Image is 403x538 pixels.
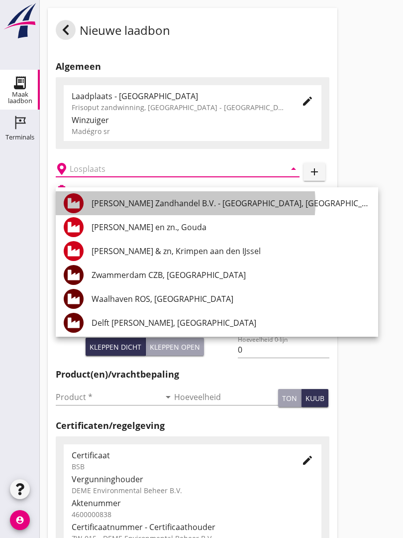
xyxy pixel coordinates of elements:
button: Kleppen dicht [86,338,146,356]
i: edit [302,95,313,107]
div: Certificaat [72,449,286,461]
div: kuub [305,393,324,403]
div: Terminals [5,134,34,140]
i: account_circle [10,510,30,530]
div: Laadplaats - [GEOGRAPHIC_DATA] [72,90,286,102]
i: arrow_drop_down [162,391,174,403]
h2: Product(en)/vrachtbepaling [56,368,329,381]
div: Madégro sr [72,126,313,136]
input: Hoeveelheid 0-lijn [238,342,329,358]
div: Vergunninghouder [72,473,313,485]
input: Product * [56,389,160,405]
div: [PERSON_NAME] en zn., Gouda [92,221,370,233]
div: [PERSON_NAME] & zn, Krimpen aan den IJssel [92,245,370,257]
input: Losplaats [70,161,272,177]
div: Aktenummer [72,497,313,509]
div: Kleppen dicht [90,342,141,352]
div: DEME Environmental Beheer B.V. [72,485,313,496]
div: Kleppen open [150,342,200,352]
div: Delft [PERSON_NAME], [GEOGRAPHIC_DATA] [92,317,370,329]
div: Zwammerdam CZB, [GEOGRAPHIC_DATA] [92,269,370,281]
div: BSB [72,461,286,472]
div: Certificaatnummer - Certificaathouder [72,521,313,533]
div: ton [282,393,297,403]
div: Winzuiger [72,114,313,126]
div: Frisoput zandwinning, [GEOGRAPHIC_DATA] - [GEOGRAPHIC_DATA]. [72,102,286,113]
button: kuub [302,389,328,407]
button: Kleppen open [146,338,204,356]
input: Hoeveelheid [174,389,279,405]
h2: Algemeen [56,60,329,73]
i: add [308,166,320,178]
div: 4600000838 [72,509,313,520]
div: Nieuwe laadbon [56,20,170,44]
img: logo-small.a267ee39.svg [2,2,38,39]
div: [PERSON_NAME] Zandhandel B.V. - [GEOGRAPHIC_DATA], [GEOGRAPHIC_DATA] [92,197,370,209]
button: ton [278,389,302,407]
div: Waalhaven ROS, [GEOGRAPHIC_DATA] [92,293,370,305]
h2: Beladen vaartuig [72,185,122,194]
i: edit [302,454,313,466]
i: arrow_drop_down [288,163,300,175]
h2: Certificaten/regelgeving [56,419,329,432]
